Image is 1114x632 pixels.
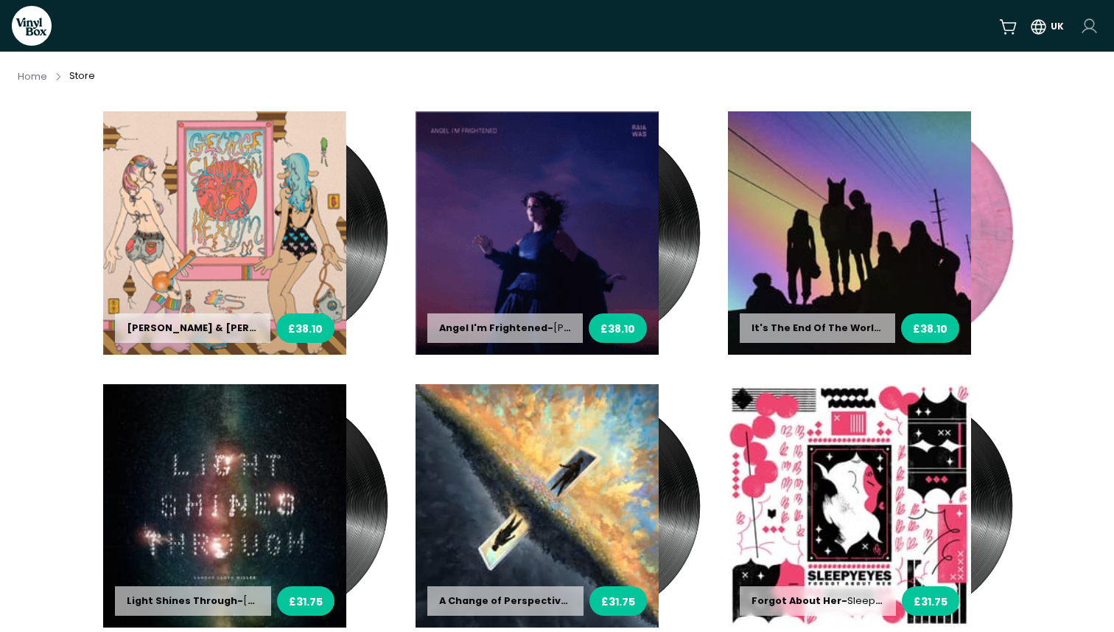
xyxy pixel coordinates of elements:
a: Home [18,69,47,83]
span: Home [18,70,47,83]
span: £38.10 [600,322,635,337]
button: £38.10 [276,313,334,343]
span: £31.75 [601,594,635,610]
span: £38.10 [913,322,947,337]
p: Store [69,69,95,83]
button: £31.75 [902,586,959,616]
button: £31.75 [589,586,647,616]
span: £38.10 [288,322,323,337]
button: £38.10 [901,313,959,343]
span: £31.75 [914,594,947,610]
button: £38.10 [589,313,647,343]
span: £31.75 [289,594,323,610]
button: £31.75 [277,586,334,616]
div: UK [1051,20,1064,33]
button: UK [1029,13,1064,39]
